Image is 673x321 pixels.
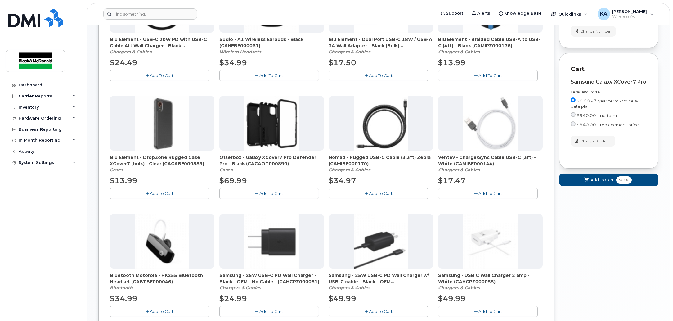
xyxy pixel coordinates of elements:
[329,294,357,303] span: $49.99
[219,154,324,173] div: Otterbox - Galaxy XCover7 Pro Defender Pro - Black (CACAOT000890)
[438,49,480,55] em: Chargers & Cables
[329,154,433,173] div: Nomad - Rugged USB-C Cable (3.3ft) Zebra (CAMIBE000170)
[463,96,518,151] img: accessory36552.JPG
[329,272,433,285] span: Samsung - 25W USB-C PD Wall Charger w/ USB-C cable - Black - OEM (CAHCPZ000082)
[219,306,319,317] button: Add To Cart
[150,73,173,78] span: Add To Cart
[244,96,299,151] img: accessory37081.JPG
[369,73,393,78] span: Add To Cart
[571,112,576,117] input: $940.00 - no term
[571,97,576,102] input: $0.00 - 3 year term - voice & data plan
[219,272,324,285] span: Samsung - 25W USB-C PD Wall Charger - Black - OEM - No Cable - (CAHCPZ000081)
[329,176,357,185] span: $34.97
[329,306,428,317] button: Add To Cart
[369,191,393,196] span: Add To Cart
[329,188,428,199] button: Add To Cart
[468,7,495,20] a: Alerts
[219,294,247,303] span: $24.99
[219,58,247,67] span: $34.99
[219,36,324,49] span: Sudio - A1 Wireless Earbuds - Black (CAHEBE000061)
[590,177,614,183] span: Add to Cart
[219,154,324,167] span: Otterbox - Galaxy XCover7 Pro Defender Pro - Black (CACAOT000890)
[571,98,638,109] span: $0.00 - 3 year term - voice & data plan
[110,294,137,303] span: $34.99
[329,36,433,55] div: Blu Element - Dual Port USB-C 18W / USB-A 3A Wall Adapter - Black (Bulk) (CAHCPZ000077)
[478,73,502,78] span: Add To Cart
[110,70,209,81] button: Add To Cart
[110,188,209,199] button: Add To Cart
[103,8,197,20] input: Find something...
[438,36,543,49] span: Blu Element - Braided Cable USB-A to USB-C (4ft) – Black (CAMIPZ000176)
[110,285,133,291] em: Bluetooth
[438,285,480,291] em: Chargers & Cables
[110,154,214,167] span: Blu Element - DropZone Rugged Case XCover7 (bulk) - Clear (CACABE000889)
[593,8,658,20] div: Kevin Albin
[110,36,214,55] div: Blu Element - USB-C 20W PD with USB-C Cable 4ft Wall Charger - Black (CAHCPZ000096)
[150,309,173,314] span: Add To Cart
[150,191,173,196] span: Add To Cart
[369,309,393,314] span: Add To Cart
[219,176,247,185] span: $69.99
[219,285,261,291] em: Chargers & Cables
[577,122,639,127] span: $940.00 - replacement price
[219,36,324,55] div: Sudio - A1 Wireless Earbuds - Black (CAHEBE000061)
[354,96,408,151] img: accessory36548.JPG
[244,214,299,269] img: accessory36708.JPG
[329,285,370,291] em: Chargers & Cables
[495,7,546,20] a: Knowledge Base
[329,70,428,81] button: Add To Cart
[600,10,607,18] span: KA
[616,176,632,184] span: $0.00
[504,10,542,16] span: Knowledge Base
[438,154,543,173] div: Ventev - Charge/Sync Cable USB-C (3ft) - White (CAMIBE000144)
[259,309,283,314] span: Add To Cart
[438,272,543,285] span: Samsung - USB C Wall Charger 2 amp - White (CAHCPZ000055)
[571,65,647,74] p: Cart
[135,214,189,269] img: accessory36212.JPG
[110,167,123,173] em: Cases
[580,29,611,34] span: Change Number
[438,36,543,55] div: Blu Element - Braided Cable USB-A to USB-C (4ft) – Black (CAMIPZ000176)
[354,214,408,269] img: accessory36709.JPG
[436,7,468,20] a: Support
[612,9,647,14] span: [PERSON_NAME]
[110,49,151,55] em: Chargers & Cables
[219,167,232,173] em: Cases
[438,272,543,291] div: Samsung - USB C Wall Charger 2 amp - White (CAHCPZ000055)
[571,26,616,37] button: Change Number
[329,36,433,49] span: Blu Element - Dual Port USB-C 18W / USB-A 3A Wall Adapter - Black (Bulk) (CAHCPZ000077)
[110,58,137,67] span: $24.49
[329,167,370,173] em: Chargers & Cables
[219,272,324,291] div: Samsung - 25W USB-C PD Wall Charger - Black - OEM - No Cable - (CAHCPZ000081)
[438,306,538,317] button: Add To Cart
[438,154,543,167] span: Ventev - Charge/Sync Cable USB-C (3ft) - White (CAMIBE000144)
[438,176,466,185] span: $17.47
[571,121,576,126] input: $940.00 - replacement price
[110,272,214,291] div: Bluetooth Motorola - HK255 Bluetooth Headset (CABTBE000046)
[329,49,370,55] em: Chargers & Cables
[259,73,283,78] span: Add To Cart
[329,154,433,167] span: Nomad - Rugged USB-C Cable (3.3ft) Zebra (CAMIBE000170)
[219,49,261,55] em: Wireless Headsets
[259,191,283,196] span: Add To Cart
[463,214,518,269] img: accessory36354.JPG
[580,138,610,144] span: Change Product
[329,58,357,67] span: $17.50
[577,113,617,118] span: $940.00 - no term
[559,11,581,16] span: Quicklinks
[135,96,189,151] img: accessory37080.JPG
[110,306,209,317] button: Add To Cart
[446,10,463,16] span: Support
[438,294,466,303] span: $49.99
[110,154,214,173] div: Blu Element - DropZone Rugged Case XCover7 (bulk) - Clear (CACABE000889)
[547,8,592,20] div: Quicklinks
[478,309,502,314] span: Add To Cart
[110,36,214,49] span: Blu Element - USB-C 20W PD with USB-C Cable 4ft Wall Charger - Black (CAHCPZ000096)
[438,58,466,67] span: $13.99
[438,188,538,199] button: Add To Cart
[571,136,615,147] button: Change Product
[110,176,137,185] span: $13.99
[477,10,490,16] span: Alerts
[219,70,319,81] button: Add To Cart
[219,188,319,199] button: Add To Cart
